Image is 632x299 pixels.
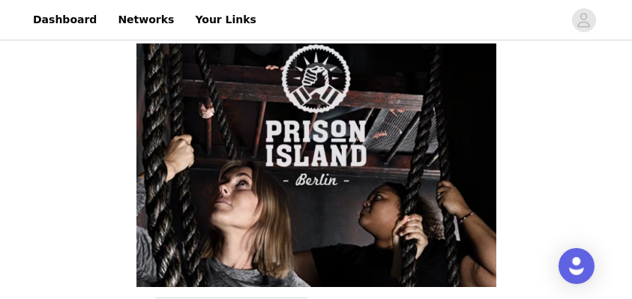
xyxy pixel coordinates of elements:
a: Networks [109,3,183,37]
a: Your Links [186,3,265,37]
div: Open Intercom Messenger [559,248,595,284]
div: avatar [577,8,591,32]
img: campaign image [136,43,496,287]
a: Dashboard [24,3,106,37]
